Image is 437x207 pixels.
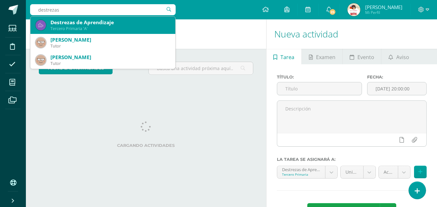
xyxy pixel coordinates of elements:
[396,49,409,65] span: Aviso
[50,36,170,43] div: [PERSON_NAME]
[367,82,426,95] input: Fecha de entrega
[341,166,376,178] a: Unidad 4
[367,75,427,79] label: Fecha:
[329,8,336,16] span: 25
[50,43,170,49] div: Tutor
[50,54,170,61] div: [PERSON_NAME]
[50,19,170,26] div: Destrezas de Aprendizaje
[50,26,170,31] div: Tercero Primaria 'A'
[39,143,253,148] label: Cargando actividades
[302,49,342,64] a: Examen
[365,10,402,15] span: Mi Perfil
[384,166,393,178] span: Actitudinal (10.0%)
[282,172,320,177] div: Tercero Primaria
[381,49,416,64] a: Aviso
[277,75,362,79] label: Título:
[30,4,176,15] input: Busca un usuario...
[365,4,402,10] span: [PERSON_NAME]
[347,3,360,16] img: 5414aac5e68c0dedcba2b973b42d5870.png
[280,49,294,65] span: Tarea
[282,166,320,172] div: Destrezas de Aprendizaje 'A'
[277,166,337,178] a: Destrezas de Aprendizaje 'A'Tercero Primaria
[316,49,335,65] span: Examen
[36,55,46,65] img: 2fbc45943747ec031a28b83a6edae187.png
[343,49,381,64] a: Evento
[379,166,410,178] a: Actitudinal (10.0%)
[345,166,358,178] span: Unidad 4
[277,82,362,95] input: Título
[357,49,374,65] span: Evento
[277,157,427,162] label: La tarea se asignará a:
[36,37,46,48] img: b4089e0079b63ca73972255bf5ff3c58.png
[274,19,429,49] h1: Nueva actividad
[149,62,253,75] input: Busca una actividad próxima aquí...
[50,61,170,66] div: Tutor
[267,49,301,64] a: Tarea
